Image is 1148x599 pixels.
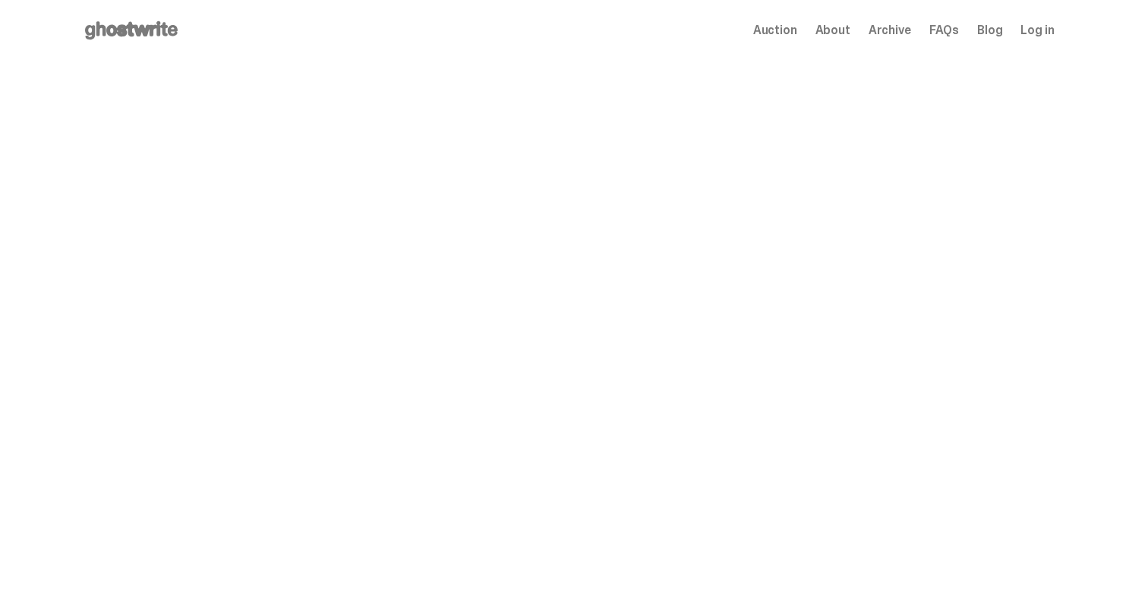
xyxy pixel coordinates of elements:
[977,24,1002,36] a: Blog
[869,24,911,36] a: Archive
[1020,24,1054,36] a: Log in
[815,24,850,36] a: About
[929,24,959,36] a: FAQs
[753,24,797,36] a: Auction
